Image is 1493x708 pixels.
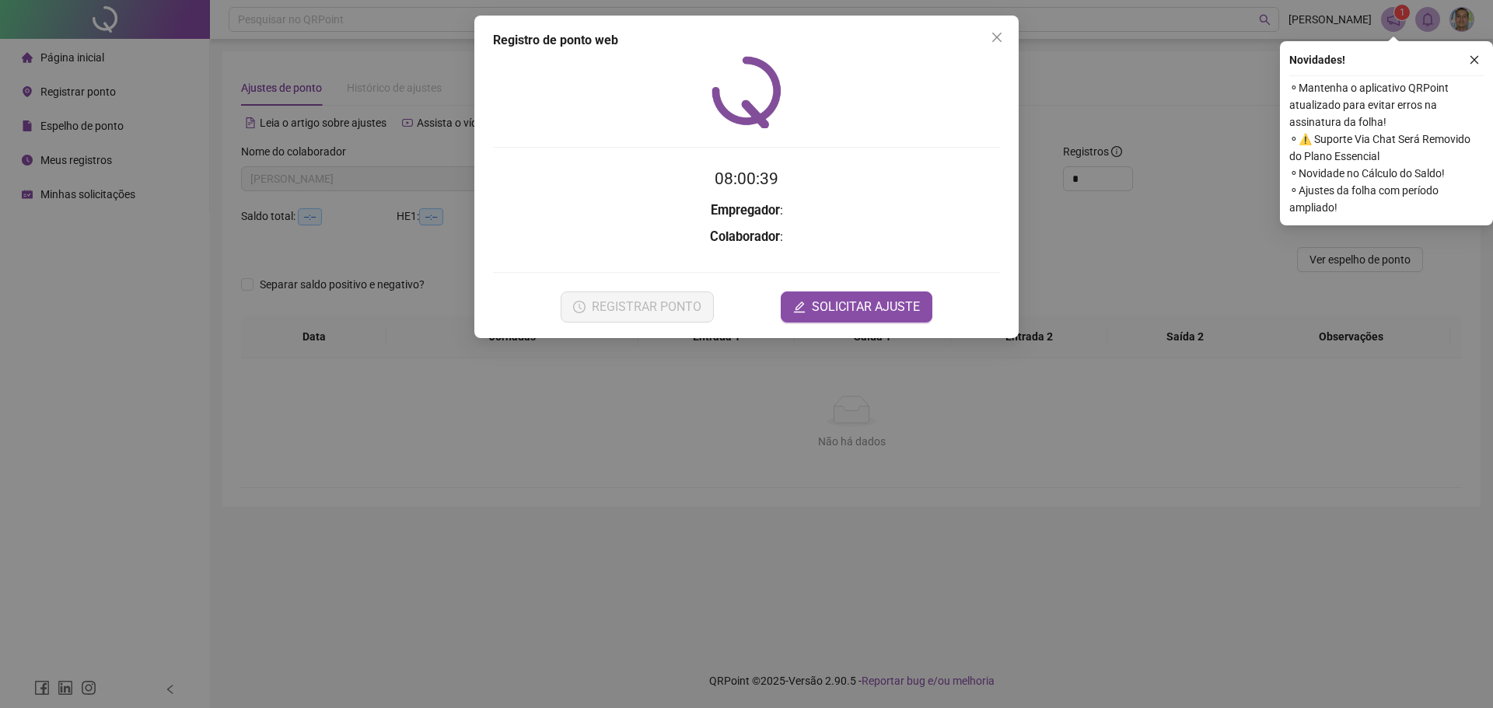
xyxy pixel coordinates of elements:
h3: : [493,227,1000,247]
h3: : [493,201,1000,221]
span: close [991,31,1003,44]
span: SOLICITAR AJUSTE [812,298,920,316]
strong: Colaborador [710,229,780,244]
span: ⚬ Ajustes da folha com período ampliado! [1289,182,1484,216]
button: REGISTRAR PONTO [561,291,714,323]
span: Novidades ! [1289,51,1345,68]
button: editSOLICITAR AJUSTE [781,291,932,323]
div: Registro de ponto web [493,31,1000,50]
span: edit [793,301,806,313]
span: ⚬ Mantenha o aplicativo QRPoint atualizado para evitar erros na assinatura da folha! [1289,79,1484,131]
img: QRPoint [712,56,781,128]
span: ⚬ ⚠️ Suporte Via Chat Será Removido do Plano Essencial [1289,131,1484,165]
span: close [1469,54,1480,65]
strong: Empregador [711,203,780,218]
button: Close [984,25,1009,50]
span: ⚬ Novidade no Cálculo do Saldo! [1289,165,1484,182]
time: 08:00:39 [715,169,778,188]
